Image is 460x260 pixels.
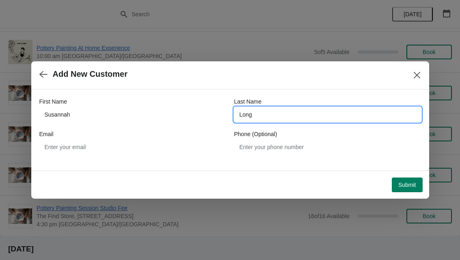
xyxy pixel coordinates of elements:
label: Phone (Optional) [234,130,277,138]
button: Submit [392,178,423,192]
span: Submit [398,182,416,188]
h2: Add New Customer [53,69,127,79]
input: Enter your email [39,140,226,154]
button: Close [410,68,424,82]
input: Smith [234,107,421,122]
input: John [39,107,226,122]
input: Enter your phone number [234,140,421,154]
label: Last Name [234,97,262,106]
label: First Name [39,97,67,106]
label: Email [39,130,54,138]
